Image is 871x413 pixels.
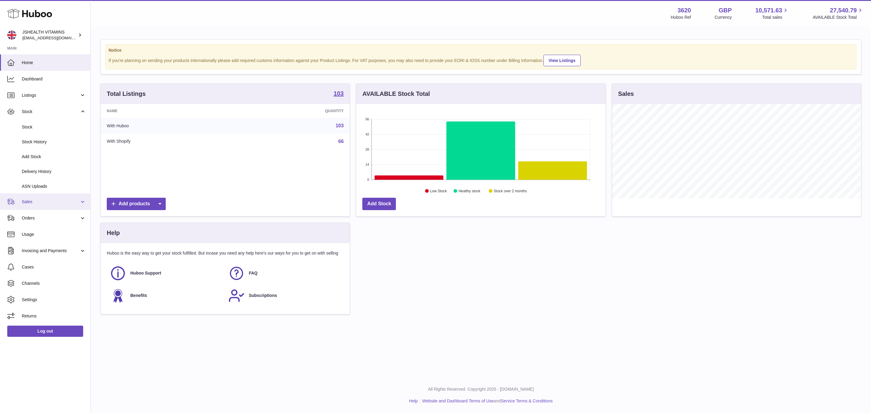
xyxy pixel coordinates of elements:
a: Huboo Support [110,265,222,281]
a: Help [409,398,418,403]
img: internalAdmin-3620@internal.huboo.com [7,31,16,40]
span: Stock History [22,139,86,145]
div: Huboo Ref [671,15,691,20]
text: 28 [366,148,369,151]
text: 0 [367,178,369,181]
a: 103 [336,123,344,128]
h3: AVAILABLE Stock Total [362,90,430,98]
span: Settings [22,297,86,303]
span: Benefits [130,293,147,298]
span: 10,571.63 [755,6,782,15]
span: Delivery History [22,169,86,174]
span: Huboo Support [130,270,161,276]
span: Add Stock [22,154,86,160]
span: Listings [22,93,80,98]
text: Low Stock [430,189,447,193]
span: Usage [22,232,86,237]
a: View Listings [543,55,581,66]
strong: GBP [719,6,732,15]
span: AVAILABLE Stock Total [813,15,864,20]
li: and [420,398,553,404]
a: 66 [338,139,344,144]
div: Currency [715,15,732,20]
th: Name [101,104,235,118]
span: Stock [22,109,80,115]
div: JSHEALTH VITAMINS [22,29,77,41]
a: Log out [7,326,83,337]
strong: 3620 [677,6,691,15]
a: Add products [107,198,166,210]
span: FAQ [249,270,258,276]
span: Dashboard [22,76,86,82]
p: All Rights Reserved. Copyright 2025 - [DOMAIN_NAME] [96,386,866,392]
text: 42 [366,132,369,136]
a: 103 [334,90,344,98]
span: 27,540.79 [830,6,857,15]
th: Quantity [235,104,350,118]
a: FAQ [228,265,341,281]
text: Stock over 2 months [494,189,527,193]
span: Stock [22,124,86,130]
span: Home [22,60,86,66]
span: Orders [22,215,80,221]
h3: Total Listings [107,90,146,98]
h3: Help [107,229,120,237]
text: Healthy stock [459,189,481,193]
td: With Huboo [101,118,235,134]
div: If you're planning on sending your products internationally please add required customs informati... [109,54,853,66]
td: With Shopify [101,134,235,149]
span: Cases [22,264,86,270]
a: 27,540.79 AVAILABLE Stock Total [813,6,864,20]
strong: Notice [109,47,853,53]
span: Sales [22,199,80,205]
span: Subscriptions [249,293,277,298]
span: [EMAIL_ADDRESS][DOMAIN_NAME] [22,35,89,40]
p: Huboo is the easy way to get your stock fulfilled. But incase you need any help here's our ways f... [107,250,344,256]
span: Channels [22,281,86,286]
a: Subscriptions [228,288,341,304]
span: ASN Uploads [22,184,86,189]
a: Service Terms & Conditions [501,398,553,403]
a: 10,571.63 Total sales [755,6,789,20]
text: 56 [366,117,369,121]
h3: Sales [618,90,634,98]
a: Website and Dashboard Terms of Use [422,398,494,403]
a: Add Stock [362,198,396,210]
text: 14 [366,163,369,166]
span: Invoicing and Payments [22,248,80,254]
span: Returns [22,313,86,319]
a: Benefits [110,288,222,304]
strong: 103 [334,90,344,96]
span: Total sales [762,15,789,20]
